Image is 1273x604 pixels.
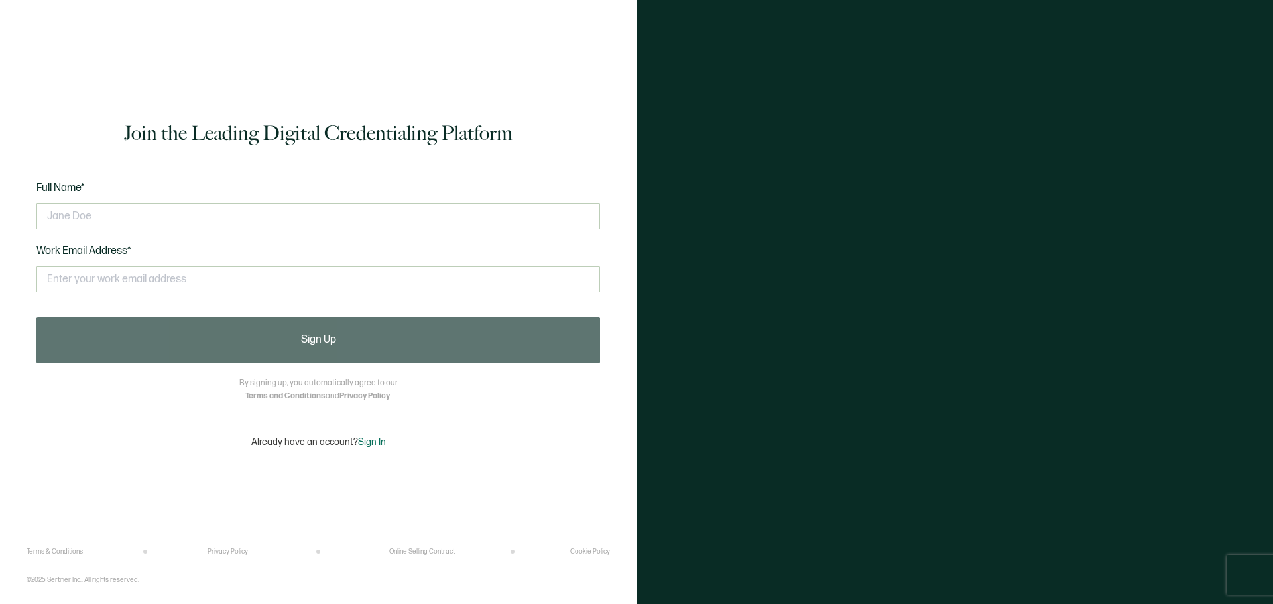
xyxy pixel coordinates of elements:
a: Terms & Conditions [27,548,83,556]
a: Privacy Policy [339,391,390,401]
a: Online Selling Contract [389,548,455,556]
a: Cookie Policy [570,548,610,556]
span: Sign Up [301,335,336,345]
a: Terms and Conditions [245,391,326,401]
span: Work Email Address* [36,245,131,257]
a: Privacy Policy [208,548,248,556]
span: Full Name* [36,182,85,194]
p: By signing up, you automatically agree to our and . [239,377,398,403]
p: ©2025 Sertifier Inc.. All rights reserved. [27,576,139,584]
h1: Join the Leading Digital Credentialing Platform [124,120,513,147]
button: Sign Up [36,317,600,363]
input: Enter your work email address [36,266,600,292]
input: Jane Doe [36,203,600,229]
p: Already have an account? [251,436,386,448]
span: Sign In [358,436,386,448]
